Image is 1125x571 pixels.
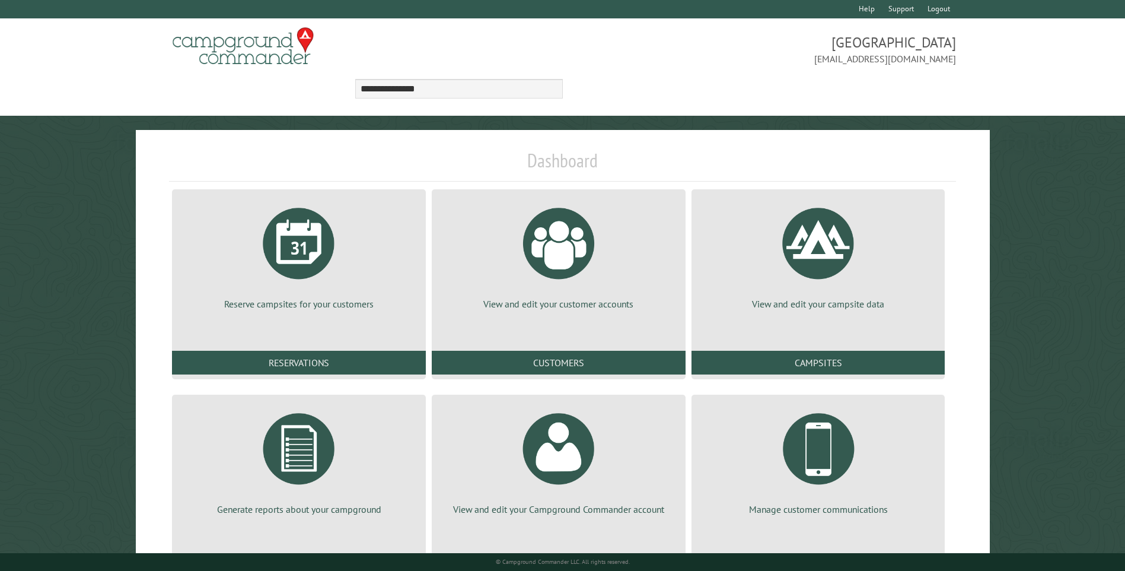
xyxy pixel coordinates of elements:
[169,149,955,182] h1: Dashboard
[706,503,931,516] p: Manage customer communications
[186,297,412,310] p: Reserve campsites for your customers
[169,23,317,69] img: Campground Commander
[446,297,671,310] p: View and edit your customer accounts
[706,199,931,310] a: View and edit your campsite data
[446,404,671,516] a: View and edit your Campground Commander account
[446,503,671,516] p: View and edit your Campground Commander account
[172,351,426,375] a: Reservations
[563,33,956,66] span: [GEOGRAPHIC_DATA] [EMAIL_ADDRESS][DOMAIN_NAME]
[186,503,412,516] p: Generate reports about your campground
[432,351,686,375] a: Customers
[446,199,671,310] a: View and edit your customer accounts
[691,351,945,375] a: Campsites
[496,558,630,566] small: © Campground Commander LLC. All rights reserved.
[706,297,931,310] p: View and edit your campsite data
[186,404,412,516] a: Generate reports about your campground
[186,199,412,310] a: Reserve campsites for your customers
[706,404,931,516] a: Manage customer communications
